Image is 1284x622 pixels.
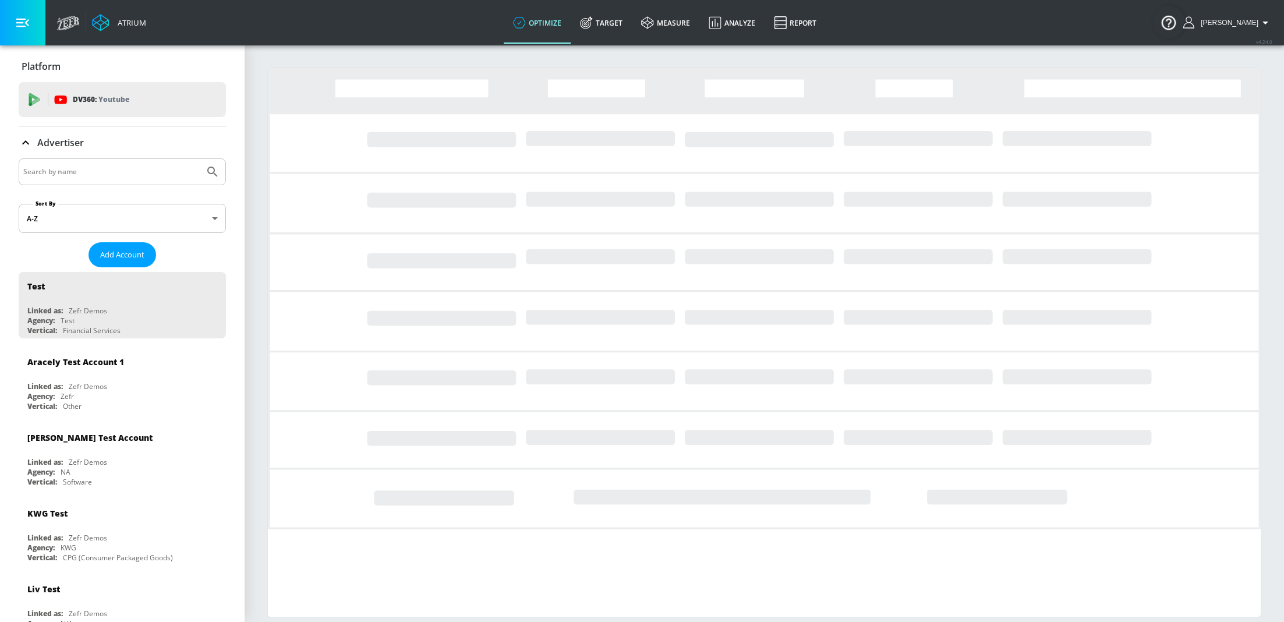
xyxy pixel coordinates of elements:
[19,50,226,83] div: Platform
[19,82,226,117] div: DV360: Youtube
[571,2,632,44] a: Target
[63,477,92,487] div: Software
[27,432,153,443] div: [PERSON_NAME] Test Account
[69,306,107,316] div: Zefr Demos
[69,381,107,391] div: Zefr Demos
[37,136,84,149] p: Advertiser
[632,2,699,44] a: measure
[63,326,121,335] div: Financial Services
[27,381,63,391] div: Linked as:
[27,457,63,467] div: Linked as:
[19,499,226,566] div: KWG TestLinked as:Zefr DemosAgency:KWGVertical:CPG (Consumer Packaged Goods)
[27,609,63,619] div: Linked as:
[92,14,146,31] a: Atrium
[22,60,61,73] p: Platform
[100,248,144,261] span: Add Account
[27,401,57,411] div: Vertical:
[19,423,226,490] div: [PERSON_NAME] Test AccountLinked as:Zefr DemosAgency:NAVertical:Software
[89,242,156,267] button: Add Account
[23,164,200,179] input: Search by name
[19,348,226,414] div: Aracely Test Account 1Linked as:Zefr DemosAgency:ZefrVertical:Other
[1183,16,1272,30] button: [PERSON_NAME]
[69,609,107,619] div: Zefr Demos
[27,391,55,401] div: Agency:
[1196,19,1258,27] span: login as: stephanie.wolklin@zefr.com
[27,584,60,595] div: Liv Test
[27,467,55,477] div: Agency:
[27,553,57,563] div: Vertical:
[69,533,107,543] div: Zefr Demos
[27,281,45,292] div: Test
[27,477,57,487] div: Vertical:
[33,200,58,207] label: Sort By
[98,93,129,105] p: Youtube
[19,272,226,338] div: TestLinked as:Zefr DemosAgency:TestVertical:Financial Services
[27,543,55,553] div: Agency:
[27,533,63,543] div: Linked as:
[63,401,82,411] div: Other
[61,316,75,326] div: Test
[19,126,226,159] div: Advertiser
[27,508,68,519] div: KWG Test
[27,326,57,335] div: Vertical:
[765,2,826,44] a: Report
[1256,38,1272,45] span: v 4.24.0
[113,17,146,28] div: Atrium
[27,316,55,326] div: Agency:
[699,2,765,44] a: Analyze
[61,543,76,553] div: KWG
[73,93,129,106] p: DV360:
[27,306,63,316] div: Linked as:
[63,553,173,563] div: CPG (Consumer Packaged Goods)
[1152,6,1185,38] button: Open Resource Center
[27,356,124,367] div: Aracely Test Account 1
[504,2,571,44] a: optimize
[19,204,226,233] div: A-Z
[69,457,107,467] div: Zefr Demos
[61,467,70,477] div: NA
[61,391,74,401] div: Zefr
